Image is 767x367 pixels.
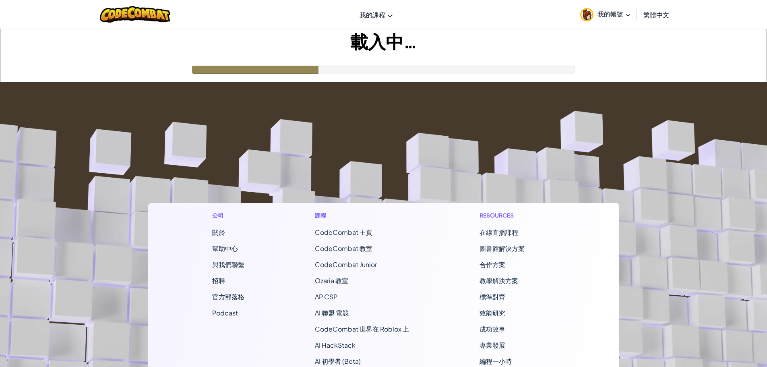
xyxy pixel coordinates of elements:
[580,8,593,21] img: avatar
[212,309,238,317] a: Podcast
[315,260,377,269] a: CodeCombat Junior
[315,244,372,253] a: CodeCombat 教室
[315,357,361,365] a: AI 初學者 (Beta)
[315,341,356,349] a: AI HackStack
[315,292,337,301] a: AP CSP
[480,211,555,220] h1: Resources
[480,276,518,285] a: 教學解決方案
[0,29,767,54] h1: 載入中…
[212,228,225,236] a: 關於
[315,325,409,333] a: CodeCombat 世界在 Roblox 上
[212,276,225,285] a: 招聘
[480,357,512,365] a: 編程一小時
[480,228,518,236] a: 在線直播課程
[480,325,505,333] a: 成功故事
[315,211,409,220] h1: 課程
[212,211,244,220] h1: 公司
[480,260,505,269] a: 合作方案
[356,4,397,25] a: 我的課程
[212,244,238,253] a: 幫助中心
[639,4,673,25] a: 繁體中文
[480,244,525,253] a: 圖書館解決方案
[480,292,505,301] a: 標準對齊
[576,2,635,27] a: 我的帳號
[643,10,669,19] span: 繁體中文
[315,309,349,317] a: AI 聯盟 電競
[212,292,244,301] a: 官方部落格
[100,6,170,23] img: CodeCombat logo
[315,276,348,285] a: Ozaria 教室
[597,10,631,18] span: 我的帳號
[315,228,372,236] span: CodeCombat 主頁
[480,309,505,317] a: 效能研究
[480,341,505,349] a: 專業發展
[212,260,244,269] span: 與我們聯繫
[360,10,385,19] span: 我的課程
